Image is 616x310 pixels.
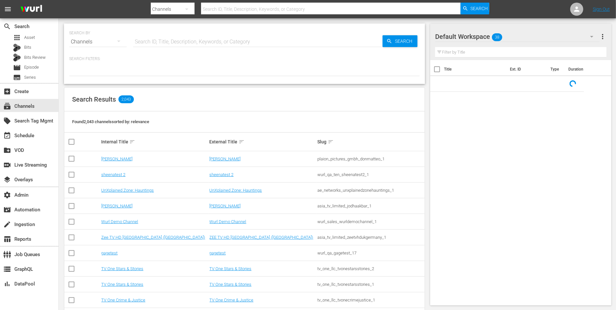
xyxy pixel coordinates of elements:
[13,54,21,61] div: Bits Review
[72,119,149,124] span: Found 2,043 channels sorted by: relevance
[3,176,11,184] span: Overlays
[210,172,234,177] a: sheenatest 2
[3,161,11,169] span: Live Streaming
[318,219,424,224] div: wurl_sales_wurldemochannel_1
[118,95,134,103] span: 2,043
[101,156,133,161] a: [PERSON_NAME]
[318,172,424,177] div: wurl_qa_ten_sheenatest2_1
[3,102,11,110] span: Channels
[3,251,11,258] span: Job Queues
[101,235,205,240] a: Zee TV HD [GEOGRAPHIC_DATA] ([GEOGRAPHIC_DATA])
[210,235,313,240] a: ZEE TV HD [GEOGRAPHIC_DATA] ([GEOGRAPHIC_DATA])
[3,235,11,243] span: Reports
[318,235,424,240] div: asia_tv_limited_zeetvhdukgermany_1
[383,35,418,47] button: Search
[3,117,11,125] span: Search Tag Mgmt
[210,298,254,302] a: TV One Crime & Justice
[101,204,133,208] a: [PERSON_NAME]
[239,139,245,145] span: sort
[318,138,424,146] div: Slug
[69,33,127,51] div: Channels
[599,29,607,44] button: more_vert
[24,34,35,41] span: Asset
[101,219,138,224] a: Wurl Demo Channel
[564,60,604,78] th: Duration
[318,298,424,302] div: tv_one_llc_tvonecrimejustice_1
[101,282,143,287] a: TV One Stars & Stories
[16,2,47,17] img: ans4CAIJ8jUAAAAAAAAAAAAAAAAAAAAAAAAgQb4GAAAAAAAAAAAAAAAAAAAAAAAAJMjXAAAAAAAAAAAAAAAAAAAAAAAAgAT5G...
[3,88,11,95] span: Create
[13,34,21,41] span: Asset
[506,60,546,78] th: Ext. ID
[101,266,143,271] a: TV One Stars & Stories
[13,44,21,52] div: Bits
[435,27,600,46] div: Default Workspace
[24,44,31,51] span: Bits
[318,188,424,193] div: ae_networks_unxplainedzonehauntings_1
[210,251,226,255] a: gagetest
[210,138,316,146] div: External Title
[4,5,12,13] span: menu
[210,266,252,271] a: TV One Stars & Stories
[210,219,246,224] a: Wurl Demo Channel
[318,266,424,271] div: tv_one_llc_tvonestarsstories_2
[101,298,145,302] a: TV One Crime & Justice
[101,138,207,146] div: Internal Title
[210,188,262,193] a: UnXplained Zone: Hauntings
[318,204,424,208] div: asia_tv_limited_jodhaakbar_1
[444,60,506,78] th: Title
[461,3,489,14] button: Search
[392,35,418,47] span: Search
[24,64,39,71] span: Episode
[3,206,11,214] span: Automation
[593,7,610,12] a: Sign Out
[318,282,424,287] div: tv_one_llc_tvonestarsstories_1
[101,251,118,255] a: gagetest
[3,220,11,228] span: Ingestion
[101,172,125,177] a: sheenatest 2
[210,156,241,161] a: [PERSON_NAME]
[3,265,11,273] span: GraphQL
[24,54,46,61] span: Bits Review
[546,60,564,78] th: Type
[3,280,11,288] span: DataPool
[24,74,36,81] span: Series
[3,132,11,139] span: Schedule
[210,282,252,287] a: TV One Stars & Stories
[69,56,420,62] p: Search Filters:
[3,23,11,30] span: Search
[3,191,11,199] span: Admin
[599,33,607,41] span: more_vert
[318,251,424,255] div: wurl_qa_gagetest_17
[101,188,154,193] a: UnXplained Zone: Hauntings
[129,139,135,145] span: sort
[210,204,241,208] a: [PERSON_NAME]
[13,64,21,72] span: Episode
[13,73,21,81] span: Series
[318,156,424,161] div: plaion_pictures_gmbh_donmatteo_1
[3,146,11,154] span: VOD
[72,95,116,103] span: Search Results
[470,3,488,14] span: Search
[492,30,502,44] span: 38
[328,139,334,145] span: sort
